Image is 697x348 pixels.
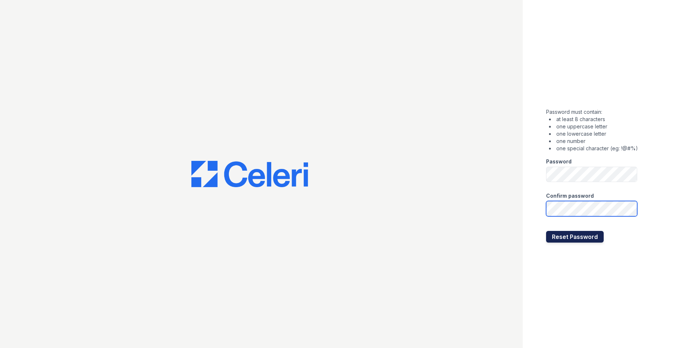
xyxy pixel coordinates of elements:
[549,130,638,138] li: one lowercase letter
[549,145,638,152] li: one special character (eg: !@#%)
[546,231,604,243] button: Reset Password
[546,192,594,200] label: Confirm password
[549,116,638,123] li: at least 8 characters
[549,123,638,130] li: one uppercase letter
[191,161,308,187] img: CE_Logo_Blue-a8612792a0a2168367f1c8372b55b34899dd931a85d93a1a3d3e32e68fde9ad4.png
[549,138,638,145] li: one number
[546,108,638,152] div: Password must contain:
[546,158,572,165] label: Password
